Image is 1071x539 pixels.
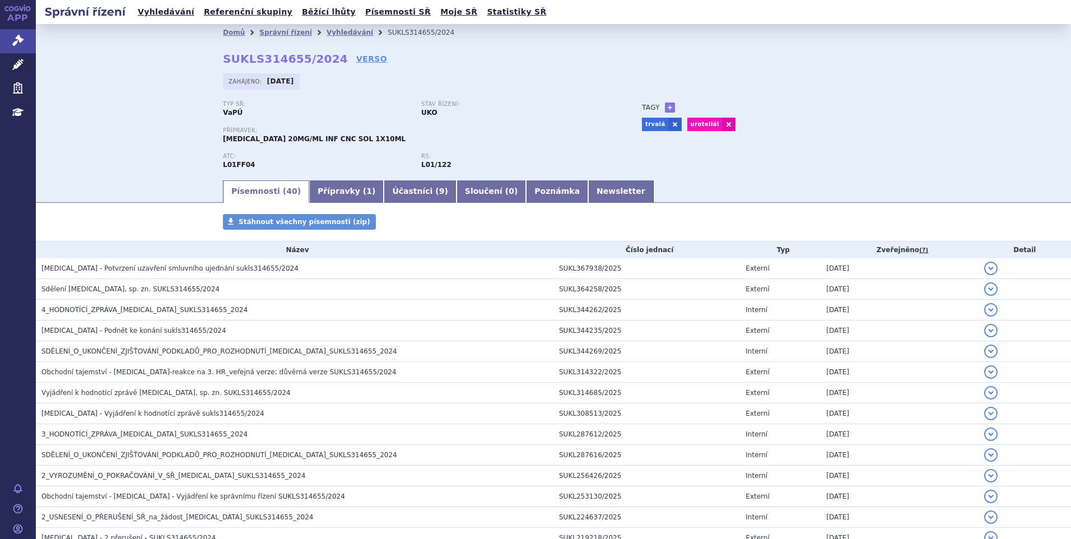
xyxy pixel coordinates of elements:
[421,153,608,160] p: RS:
[984,490,998,503] button: detail
[41,451,397,459] span: SDĚLENÍ_O_UKONČENÍ_ZJIŠŤOVÁNÍ_PODKLADŮ_PRO_ROZHODNUTÍ_BAVENCIO_SUKLS314655_2024
[553,383,740,403] td: SUKL314685/2025
[746,410,769,417] span: Externí
[821,258,978,279] td: [DATE]
[553,486,740,507] td: SUKL253130/2025
[746,368,769,376] span: Externí
[259,29,312,36] a: Správní řízení
[642,118,668,131] a: trvalá
[746,306,767,314] span: Interní
[553,424,740,445] td: SUKL287612/2025
[984,469,998,482] button: detail
[746,472,767,480] span: Interní
[746,264,769,272] span: Externí
[984,386,998,399] button: detail
[41,264,299,272] span: BAVENCIO - Potvrzení uzavření smluvního ujednání sukls314655/2024
[421,161,451,169] strong: avelumab
[984,428,998,441] button: detail
[984,448,998,462] button: detail
[821,241,978,258] th: Zveřejněno
[553,362,740,383] td: SUKL314322/2025
[41,306,248,314] span: 4_HODNOTÍCÍ_ZPRÁVA_BAVENCIO_SUKLS314655_2024
[41,472,305,480] span: 2_VYROZUMĚNÍ_O_POKRAČOVÁNÍ_V_SŘ_BAVENCIO_SUKLS314655_2024
[366,187,372,196] span: 1
[746,285,769,293] span: Externí
[509,187,514,196] span: 0
[553,300,740,320] td: SUKL344262/2025
[41,327,226,334] span: BAVENCIO - Podnět ke konání sukls314655/2024
[223,127,620,134] p: Přípravek:
[821,341,978,362] td: [DATE]
[483,4,550,20] a: Statistiky SŘ
[665,103,675,113] a: +
[201,4,296,20] a: Referenční skupiny
[239,218,370,226] span: Stáhnout všechny písemnosti (zip)
[223,52,348,66] strong: SUKLS314655/2024
[421,109,437,117] strong: UKO
[36,241,553,258] th: Název
[984,365,998,379] button: detail
[356,53,387,64] a: VERSO
[821,507,978,528] td: [DATE]
[223,161,255,169] strong: AVELUMAB
[134,4,198,20] a: Vyhledávání
[821,445,978,466] td: [DATE]
[384,180,456,203] a: Účastníci (9)
[746,451,767,459] span: Interní
[979,241,1071,258] th: Detail
[223,29,245,36] a: Domů
[41,513,313,521] span: 2_USNESENÍ_O_PŘERUŠENÍ_SŘ_na_žádost_BAVENCIO_SUKLS314655_2024
[746,327,769,334] span: Externí
[687,118,722,131] a: uroteliál
[821,466,978,486] td: [DATE]
[821,424,978,445] td: [DATE]
[421,101,608,108] p: Stav řízení:
[984,407,998,420] button: detail
[553,241,740,258] th: Číslo jednací
[362,4,434,20] a: Písemnosti SŘ
[41,410,264,417] span: BAVENCIO - Vyjádření k hodnotící zprávě sukls314655/2024
[984,510,998,524] button: detail
[439,187,445,196] span: 9
[41,430,248,438] span: 3_HODNOTÍCÍ_ZPRÁVA_BAVENCIO_SUKLS314655_2024
[41,492,345,500] span: Obchodní tajemství - Bavencio - Vyjádření ke správnímu řízení SUKLS314655/2024
[299,4,359,20] a: Běžící lhůty
[821,383,978,403] td: [DATE]
[821,320,978,341] td: [DATE]
[984,324,998,337] button: detail
[642,101,660,114] h3: Tagy
[309,180,384,203] a: Přípravky (1)
[41,389,291,397] span: Vyjádření k hodnotící zprávě BAVENCIO, sp. zn. SUKLS314655/2024
[41,368,397,376] span: Obchodní tajemství - Bavencio-reakce na 3. HR_veřejná verze; důvěrná verze SUKLS314655/2024
[553,279,740,300] td: SUKL364258/2025
[919,247,928,254] abbr: (?)
[821,300,978,320] td: [DATE]
[388,24,469,41] li: SUKLS314655/2024
[746,430,767,438] span: Interní
[229,77,264,86] span: Zahájeno:
[746,389,769,397] span: Externí
[821,486,978,507] td: [DATE]
[286,187,297,196] span: 40
[223,109,243,117] strong: VaPÚ
[984,262,998,275] button: detail
[36,4,134,20] h2: Správní řízení
[223,135,406,143] span: [MEDICAL_DATA] 20MG/ML INF CNC SOL 1X10ML
[740,241,821,258] th: Typ
[984,345,998,358] button: detail
[457,180,526,203] a: Sloučení (0)
[223,153,410,160] p: ATC:
[41,347,397,355] span: SDĚLENÍ_O_UKONČENÍ_ZJIŠŤOVÁNÍ_PODKLADŮ_PRO_ROZHODNUTÍ_BAVENCIO_SUKLS314655_2024
[223,101,410,108] p: Typ SŘ:
[746,347,767,355] span: Interní
[746,513,767,521] span: Interní
[821,403,978,424] td: [DATE]
[553,445,740,466] td: SUKL287616/2025
[984,282,998,296] button: detail
[553,341,740,362] td: SUKL344269/2025
[223,214,376,230] a: Stáhnout všechny písemnosti (zip)
[553,258,740,279] td: SUKL367938/2025
[437,4,481,20] a: Moje SŘ
[41,285,220,293] span: Sdělení BAVENCIO, sp. zn. SUKLS314655/2024
[267,77,294,85] strong: [DATE]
